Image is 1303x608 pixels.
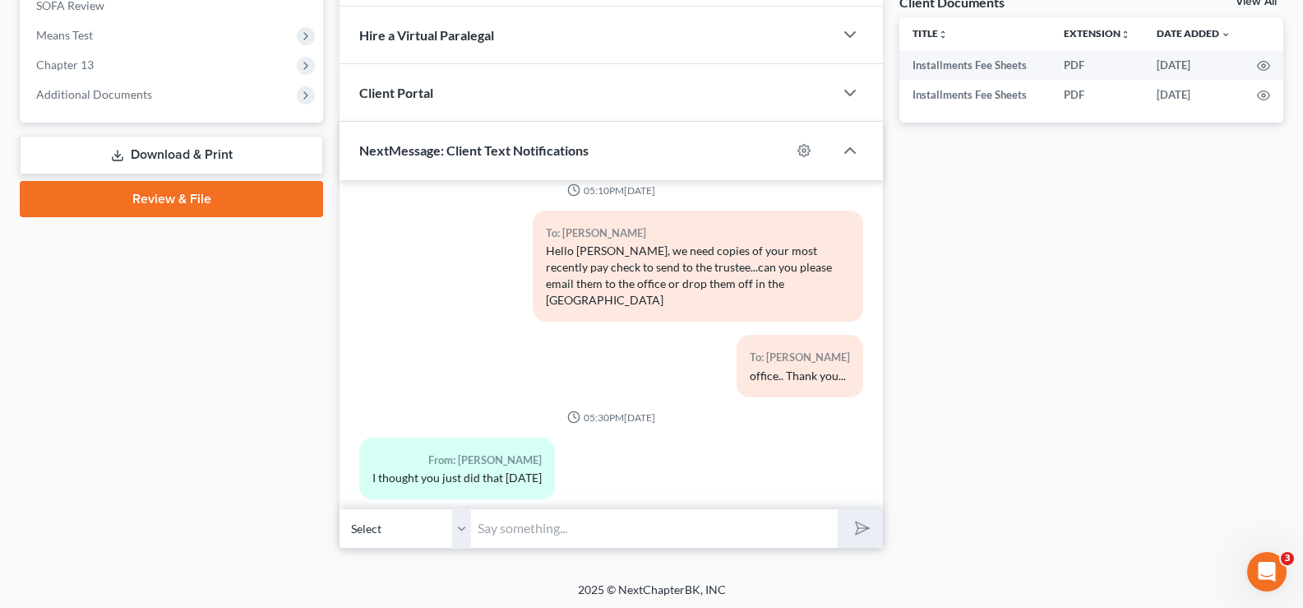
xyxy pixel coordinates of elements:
td: Installments Fee Sheets [899,50,1051,80]
a: Extensionunfold_more [1064,27,1130,39]
td: [DATE] [1144,50,1244,80]
input: Say something... [471,508,838,549]
a: Titleunfold_more [913,27,948,39]
i: unfold_more [938,30,948,39]
td: PDF [1051,80,1144,109]
a: Date Added expand_more [1157,27,1231,39]
td: [DATE] [1144,80,1244,109]
a: Review & File [20,181,323,217]
div: office.. Thank you... [750,368,850,384]
div: I thought you just did that [DATE] [372,470,542,486]
span: Additional Documents [36,87,152,101]
td: Installments Fee Sheets [899,80,1051,109]
div: To: [PERSON_NAME] [750,348,850,367]
i: unfold_more [1120,30,1130,39]
div: 05:30PM[DATE] [359,411,863,425]
span: NextMessage: Client Text Notifications [359,142,589,158]
span: Client Portal [359,85,433,100]
div: Hello [PERSON_NAME], we need copies of your most recently pay check to send to the trustee...can ... [546,243,850,309]
span: 3 [1281,552,1294,565]
span: Means Test [36,28,93,42]
span: Hire a Virtual Paralegal [359,27,494,43]
span: Chapter 13 [36,58,94,72]
div: To: [PERSON_NAME] [546,224,850,243]
div: 05:10PM[DATE] [359,183,863,197]
i: expand_more [1221,30,1231,39]
iframe: Intercom live chat [1247,552,1287,592]
a: Download & Print [20,136,323,174]
td: PDF [1051,50,1144,80]
div: From: [PERSON_NAME] [372,451,542,470]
